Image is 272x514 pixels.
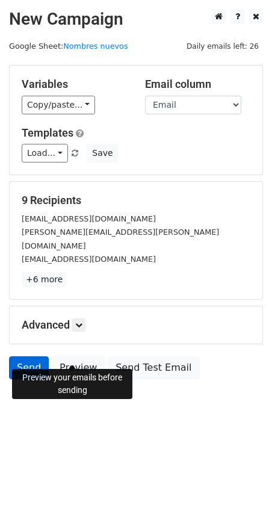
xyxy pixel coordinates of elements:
[22,78,127,91] h5: Variables
[22,214,156,223] small: [EMAIL_ADDRESS][DOMAIN_NAME]
[182,42,263,51] a: Daily emails left: 26
[22,272,67,287] a: +6 more
[9,9,263,29] h2: New Campaign
[22,318,250,332] h5: Advanced
[12,369,132,399] div: Preview your emails before sending
[22,144,68,163] a: Load...
[22,96,95,114] a: Copy/paste...
[212,456,272,514] div: Widget de chat
[87,144,118,163] button: Save
[108,356,199,379] a: Send Test Email
[182,40,263,53] span: Daily emails left: 26
[9,356,49,379] a: Send
[22,228,219,250] small: [PERSON_NAME][EMAIL_ADDRESS][PERSON_NAME][DOMAIN_NAME]
[212,456,272,514] iframe: Chat Widget
[52,356,105,379] a: Preview
[63,42,128,51] a: Nombres nuevos
[22,194,250,207] h5: 9 Recipients
[22,126,73,139] a: Templates
[9,42,128,51] small: Google Sheet:
[145,78,250,91] h5: Email column
[22,255,156,264] small: [EMAIL_ADDRESS][DOMAIN_NAME]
